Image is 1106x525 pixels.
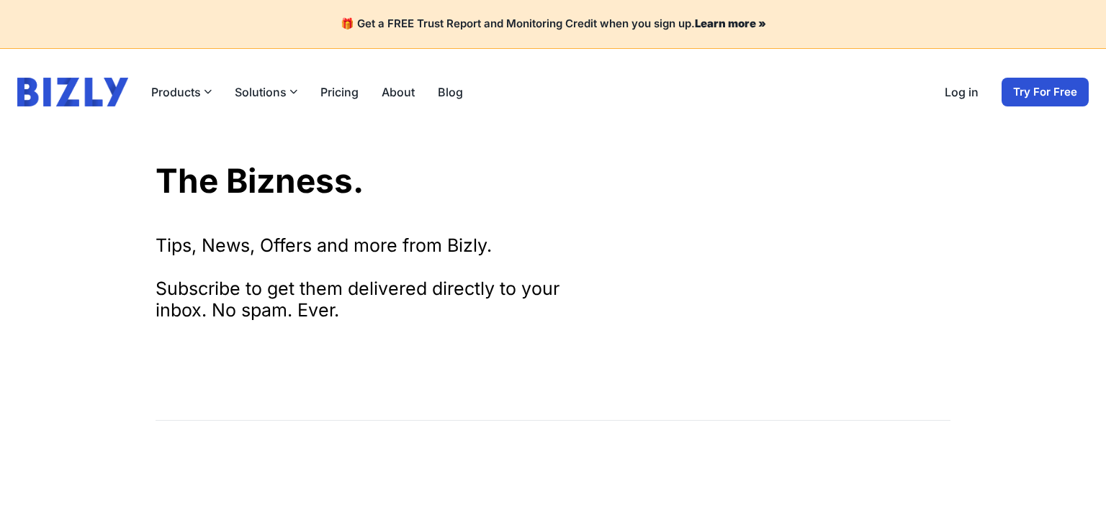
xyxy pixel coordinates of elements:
[156,234,588,321] div: Tips, News, Offers and more from Bizly. Subscribe to get them delivered directly to your inbox. N...
[156,160,364,201] a: The Bizness.
[695,17,766,30] a: Learn more »
[945,83,979,101] a: Log in
[151,83,212,101] button: Products
[17,17,1089,31] h4: 🎁 Get a FREE Trust Report and Monitoring Credit when you sign up.
[235,83,297,101] button: Solutions
[1002,78,1089,106] a: Try For Free
[320,83,359,101] a: Pricing
[382,83,415,101] a: About
[438,83,463,101] a: Blog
